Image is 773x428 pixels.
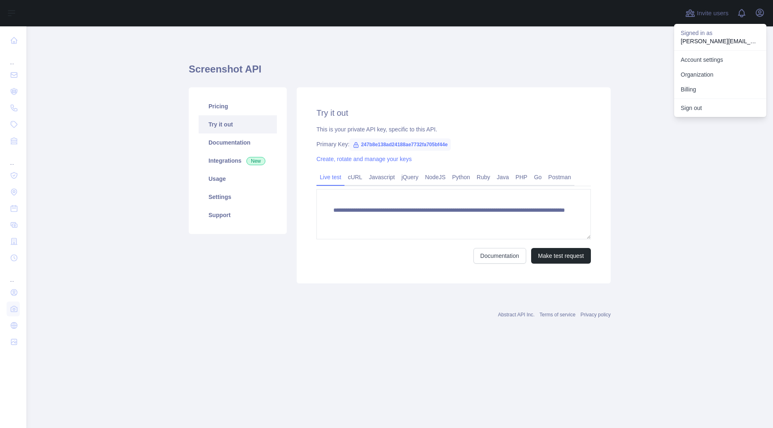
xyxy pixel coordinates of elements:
[189,63,611,82] h1: Screenshot API
[473,171,494,184] a: Ruby
[581,312,611,318] a: Privacy policy
[539,312,575,318] a: Terms of service
[545,171,574,184] a: Postman
[316,125,591,133] div: This is your private API key, specific to this API.
[681,29,760,37] p: Signed in as
[531,248,591,264] button: Make test request
[7,150,20,166] div: ...
[494,171,513,184] a: Java
[199,170,277,188] a: Usage
[316,107,591,119] h2: Try it out
[199,97,277,115] a: Pricing
[344,171,365,184] a: cURL
[674,67,766,82] a: Organization
[674,52,766,67] a: Account settings
[684,7,730,20] button: Invite users
[512,171,531,184] a: PHP
[246,157,265,165] span: New
[199,188,277,206] a: Settings
[316,156,412,162] a: Create, rotate and manage your keys
[199,206,277,224] a: Support
[316,171,344,184] a: Live test
[681,37,760,45] p: [PERSON_NAME][EMAIL_ADDRESS][PERSON_NAME][DOMAIN_NAME]
[473,248,526,264] a: Documentation
[199,133,277,152] a: Documentation
[316,140,591,148] div: Primary Key:
[349,138,451,151] span: 247b8e138ad24188ae7732fa705bf44e
[199,115,277,133] a: Try it out
[697,9,728,18] span: Invite users
[674,82,766,97] button: Billing
[199,152,277,170] a: Integrations New
[398,171,422,184] a: jQuery
[7,49,20,66] div: ...
[498,312,535,318] a: Abstract API Inc.
[422,171,449,184] a: NodeJS
[449,171,473,184] a: Python
[365,171,398,184] a: Javascript
[7,267,20,283] div: ...
[531,171,545,184] a: Go
[674,101,766,115] button: Sign out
